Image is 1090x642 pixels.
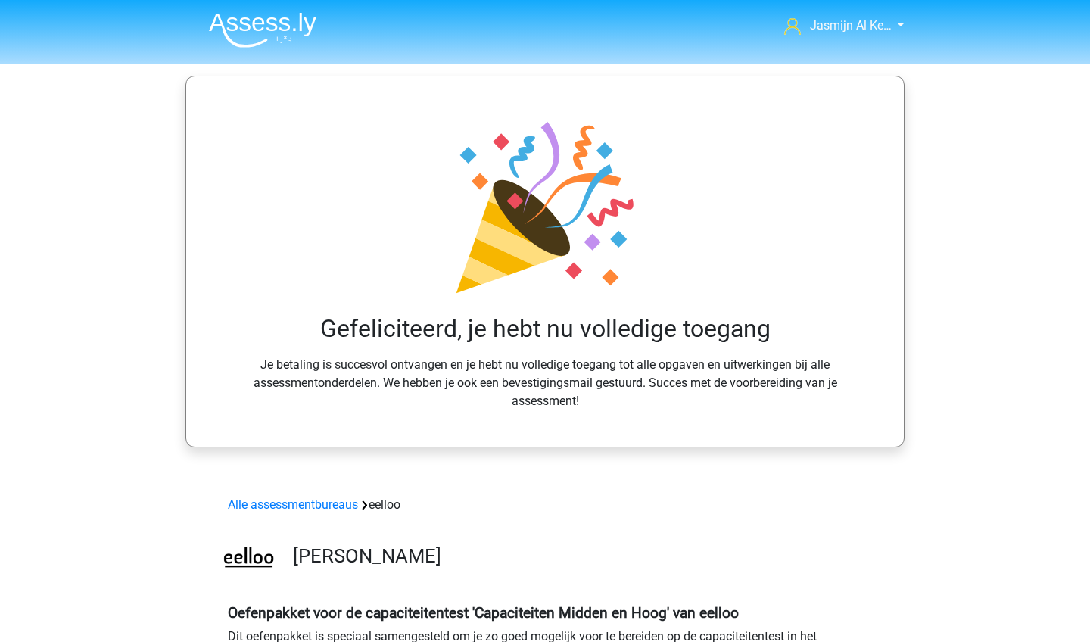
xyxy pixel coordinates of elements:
a: Jasmijn Al Ke… [778,17,893,35]
div: eelloo [222,496,868,514]
img: eelloo.png [222,532,276,586]
h2: Gefeliciteerd, je hebt nu volledige toegang [229,314,861,343]
a: Alle assessmentbureaus [228,497,358,512]
img: Assessly [209,12,316,48]
h3: [PERSON_NAME] [293,544,857,568]
div: Je betaling is succesvol ontvangen en je hebt nu volledige toegang tot alle opgaven en uitwerking... [223,113,867,410]
b: Oefenpakket voor de capaciteitentest 'Capaciteiten Midden en Hoog' van eelloo [228,604,739,622]
span: Jasmijn Al Ke… [810,18,892,33]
